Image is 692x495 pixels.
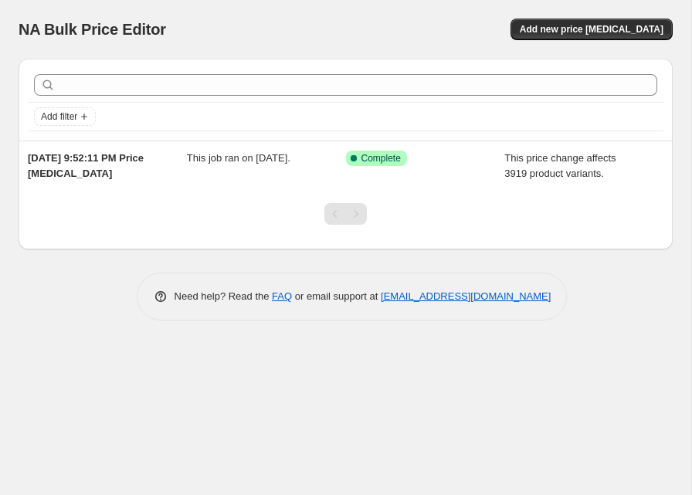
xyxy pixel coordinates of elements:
[28,152,144,179] span: [DATE] 9:52:11 PM Price [MEDICAL_DATA]
[511,19,673,40] button: Add new price [MEDICAL_DATA]
[504,152,616,179] span: This price change affects 3919 product variants.
[292,290,381,302] span: or email support at
[34,107,96,126] button: Add filter
[41,110,77,123] span: Add filter
[381,290,551,302] a: [EMAIL_ADDRESS][DOMAIN_NAME]
[324,203,367,225] nav: Pagination
[520,23,663,36] span: Add new price [MEDICAL_DATA]
[187,152,290,164] span: This job ran on [DATE].
[19,21,166,38] span: NA Bulk Price Editor
[361,152,401,164] span: Complete
[175,290,273,302] span: Need help? Read the
[272,290,292,302] a: FAQ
